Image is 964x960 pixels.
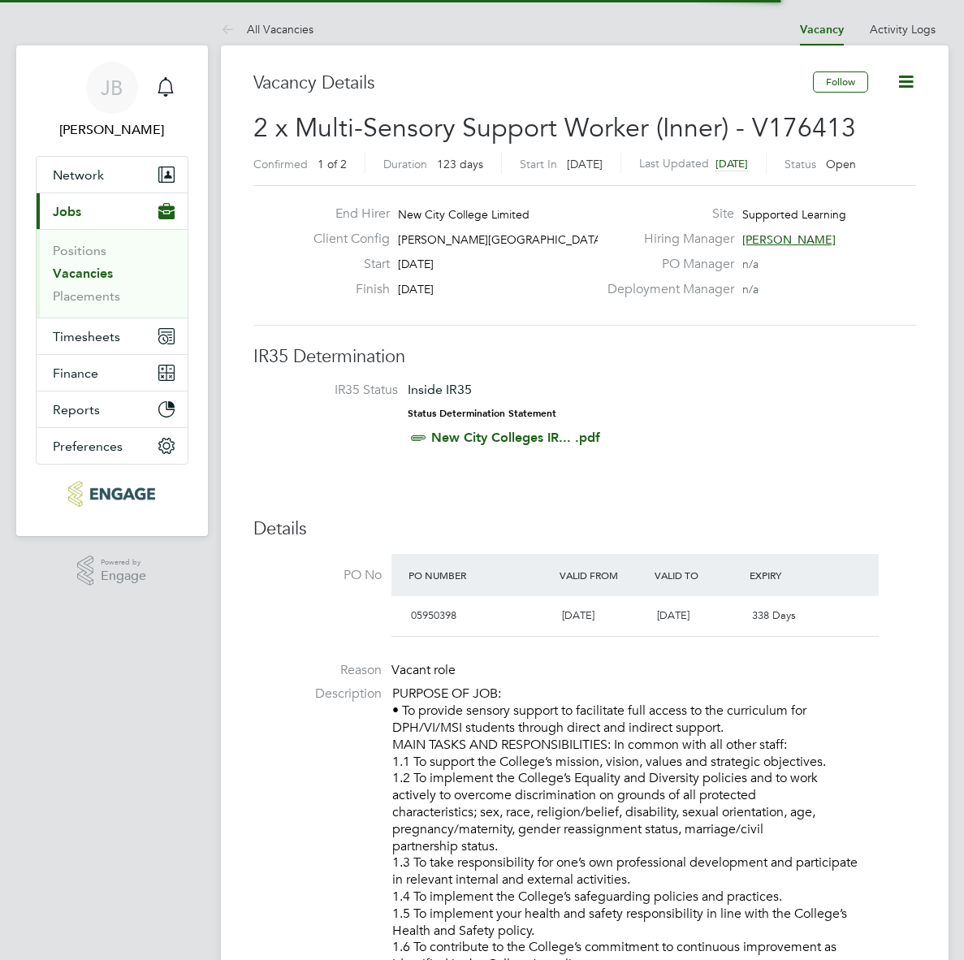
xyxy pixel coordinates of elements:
h3: Vacancy Details [253,71,813,95]
div: PO Number [404,560,556,590]
div: Jobs [37,229,188,318]
label: Deployment Manager [598,281,734,298]
a: Vacancies [53,266,113,281]
a: All Vacancies [221,22,313,37]
div: Expiry [746,560,841,590]
span: JB [101,77,123,98]
a: New City Colleges IR... .pdf [431,430,600,445]
span: Finance [53,365,98,381]
span: Preferences [53,439,123,454]
label: Duration [383,157,427,171]
h3: IR35 Determination [253,345,916,369]
span: Jobs [53,204,81,219]
button: Finance [37,355,188,391]
a: JB[PERSON_NAME] [36,62,188,140]
a: Positions [53,243,106,258]
span: [PERSON_NAME][GEOGRAPHIC_DATA] [398,232,605,247]
button: Follow [813,71,868,93]
label: Reason [253,662,382,679]
span: Timesheets [53,329,120,344]
span: [PERSON_NAME] [742,232,836,247]
label: Confirmed [253,157,308,171]
label: PO Manager [598,256,734,273]
label: Finish [300,281,390,298]
span: Engage [101,569,146,583]
a: Vacancy [800,23,844,37]
strong: Status Determination Statement [408,408,556,419]
span: [DATE] [562,608,594,622]
span: 1 of 2 [318,157,347,171]
label: Site [598,205,734,223]
label: Start [300,256,390,273]
span: New City College Limited [398,207,530,222]
span: Josh Boulding [36,120,188,140]
h3: Details [253,517,916,541]
span: [DATE] [398,257,434,271]
span: n/a [742,257,759,271]
button: Jobs [37,193,188,229]
span: Supported Learning [742,207,846,222]
label: IR35 Status [270,382,398,399]
nav: Main navigation [16,45,208,536]
button: Preferences [37,428,188,464]
span: 2 x Multi-Sensory Support Worker (Inner) - V176413 [253,112,856,144]
label: Status [785,157,816,171]
span: 05950398 [411,608,456,622]
div: Valid From [555,560,651,590]
a: Placements [53,288,120,304]
button: Reports [37,391,188,427]
button: Network [37,157,188,192]
span: [DATE] [657,608,689,622]
button: Timesheets [37,318,188,354]
img: protocol-logo-retina.png [68,481,155,507]
label: Description [253,685,382,703]
label: PO No [253,567,382,584]
span: 123 days [437,157,483,171]
div: Valid To [651,560,746,590]
span: [DATE] [398,282,434,296]
span: Inside IR35 [408,382,472,397]
label: Client Config [300,231,390,248]
span: [DATE] [567,157,603,171]
span: n/a [742,282,759,296]
label: End Hirer [300,205,390,223]
label: Last Updated [639,156,709,171]
span: Network [53,167,104,183]
span: Open [826,157,856,171]
a: Activity Logs [870,22,936,37]
span: Reports [53,402,100,417]
label: Hiring Manager [598,231,734,248]
a: Go to home page [36,481,188,507]
span: [DATE] [715,157,748,171]
span: 338 Days [752,608,796,622]
span: Vacant role [391,662,456,678]
a: Powered byEngage [77,556,146,586]
label: Start In [520,157,557,171]
span: Powered by [101,556,146,569]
